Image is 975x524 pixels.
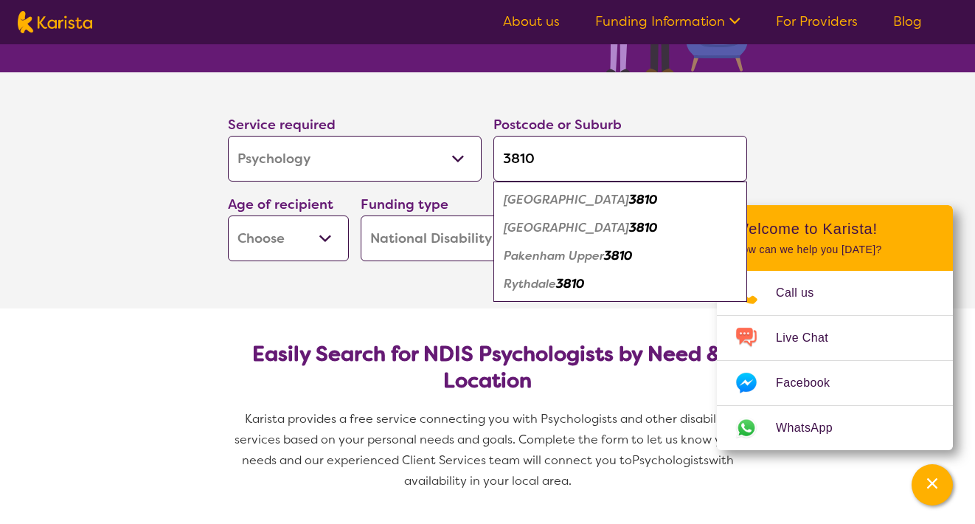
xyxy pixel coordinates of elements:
a: About us [503,13,560,30]
em: 3810 [556,276,584,292]
span: WhatsApp [776,417,850,439]
span: Call us [776,282,832,304]
em: [GEOGRAPHIC_DATA] [504,220,629,235]
p: How can we help you [DATE]? [735,244,935,256]
input: Type [493,136,747,182]
img: Karista logo [18,11,92,33]
label: Funding type [361,196,448,213]
em: 3810 [604,248,632,263]
div: Rythdale 3810 [501,270,740,298]
span: Psychologists [632,452,709,468]
h2: Welcome to Karista! [735,220,935,238]
a: Funding Information [595,13,740,30]
button: Channel Menu [912,464,953,506]
label: Service required [228,116,336,134]
a: Web link opens in a new tab. [717,406,953,450]
div: Pakenham 3810 [501,186,740,214]
em: [GEOGRAPHIC_DATA] [504,192,629,207]
em: 3810 [629,192,657,207]
span: Karista provides a free service connecting you with Psychologists and other disability services b... [235,411,743,468]
span: Facebook [776,372,847,394]
h2: Easily Search for NDIS Psychologists by Need & Location [240,341,735,394]
a: Blog [893,13,922,30]
em: 3810 [629,220,657,235]
ul: Choose channel [717,271,953,450]
a: For Providers [776,13,858,30]
span: Live Chat [776,327,846,349]
em: Pakenham Upper [504,248,604,263]
div: Pakenham Upper 3810 [501,242,740,270]
em: Rythdale [504,276,556,292]
div: Pakenham South 3810 [501,214,740,242]
label: Postcode or Suburb [493,116,622,134]
label: Age of recipient [228,196,333,213]
div: Channel Menu [717,205,953,450]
